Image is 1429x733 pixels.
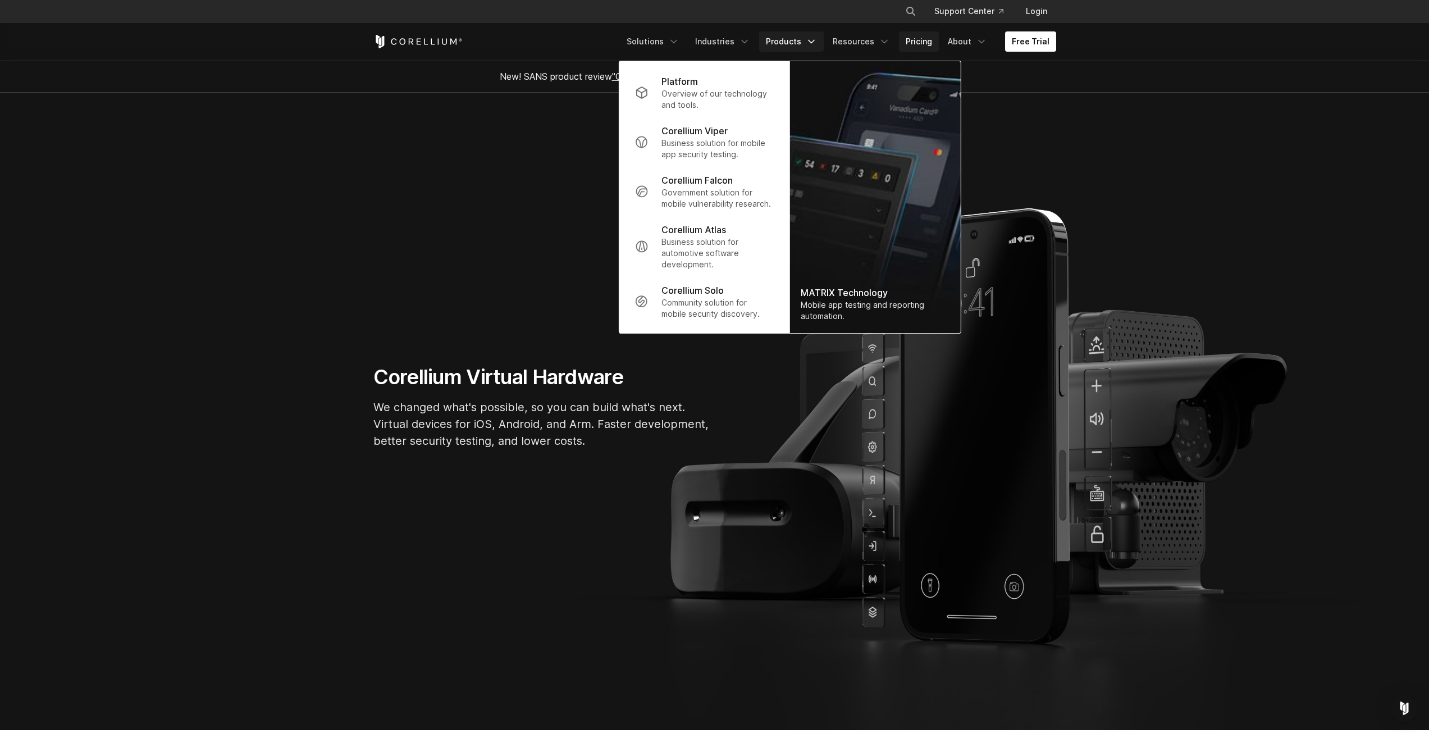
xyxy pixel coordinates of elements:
[661,174,733,187] p: Corellium Falcon
[661,236,773,270] p: Business solution for automotive software development.
[1017,1,1056,21] a: Login
[941,31,994,52] a: About
[373,35,463,48] a: Corellium Home
[626,167,782,216] a: Corellium Falcon Government solution for mobile vulnerability research.
[789,61,960,333] img: Matrix_WebNav_1x
[661,187,773,210] p: Government solution for mobile vulnerability research.
[661,297,773,320] p: Community solution for mobile security discovery.
[626,117,782,167] a: Corellium Viper Business solution for mobile app security testing.
[661,138,773,160] p: Business solution for mobile app security testing.
[373,399,710,449] p: We changed what's possible, so you can build what's next. Virtual devices for iOS, Android, and A...
[661,124,728,138] p: Corellium Viper
[801,299,949,322] div: Mobile app testing and reporting automation.
[899,31,939,52] a: Pricing
[373,365,710,390] h1: Corellium Virtual Hardware
[620,31,686,52] a: Solutions
[626,216,782,277] a: Corellium Atlas Business solution for automotive software development.
[1391,695,1418,722] div: Open Intercom Messenger
[626,68,782,117] a: Platform Overview of our technology and tools.
[1005,31,1056,52] a: Free Trial
[801,286,949,299] div: MATRIX Technology
[688,31,757,52] a: Industries
[620,31,1056,52] div: Navigation Menu
[626,277,782,326] a: Corellium Solo Community solution for mobile security discovery.
[826,31,897,52] a: Resources
[661,223,726,236] p: Corellium Atlas
[901,1,921,21] button: Search
[759,31,824,52] a: Products
[661,75,698,88] p: Platform
[661,284,724,297] p: Corellium Solo
[661,88,773,111] p: Overview of our technology and tools.
[500,71,930,82] span: New! SANS product review now available.
[612,71,871,82] a: "Collaborative Mobile App Security Development and Analysis"
[789,61,960,333] a: MATRIX Technology Mobile app testing and reporting automation.
[892,1,1056,21] div: Navigation Menu
[925,1,1012,21] a: Support Center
